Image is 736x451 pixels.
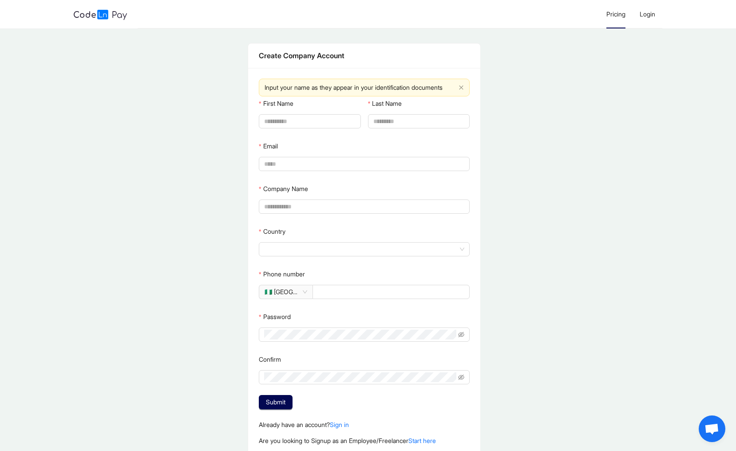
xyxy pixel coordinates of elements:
[330,421,349,428] a: Sign in
[459,85,464,91] button: close
[74,10,127,20] img: logo
[259,139,277,153] label: Email
[606,10,625,18] span: Pricing
[259,310,290,324] label: Password
[266,397,285,407] span: Submit
[265,83,455,92] div: Input your name as they appear in your identification documents
[264,202,463,212] input: Company Name
[259,420,470,430] p: Already have an account?
[458,374,464,380] span: eye-invisible
[265,285,307,299] span: 🇳🇬 Nigeria
[640,10,655,18] span: Login
[259,96,293,111] label: First Name
[459,85,464,90] span: close
[259,395,293,409] button: Submit
[373,116,463,126] input: Last Name
[408,437,436,444] a: Start here
[368,96,402,111] label: Last Name
[318,287,463,297] input: Phone number
[259,352,281,367] label: Confirm
[264,159,463,169] input: Email
[699,415,725,442] div: Open chat
[264,372,456,382] input: Confirm
[264,116,354,126] input: First Name
[264,330,456,339] input: Password
[259,224,285,239] label: Country
[259,182,308,196] label: Company Name
[259,436,470,446] p: Are you looking to Signup as an Employee/Freelancer
[259,267,305,281] label: Phone number
[458,331,464,338] span: eye-invisible
[259,51,344,60] span: Create Company Account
